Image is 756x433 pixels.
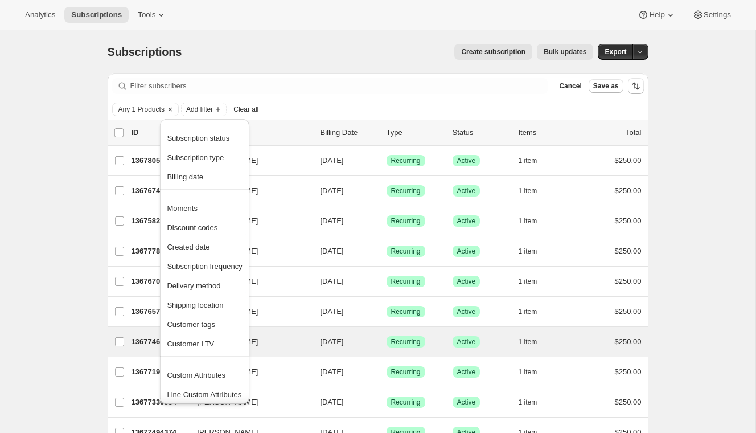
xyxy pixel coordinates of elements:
[457,398,476,407] span: Active
[685,7,738,23] button: Settings
[519,217,537,226] span: 1 item
[108,46,182,58] span: Subscriptions
[615,186,642,195] span: $250.00
[132,213,642,229] div: 13675823206[PERSON_NAME][DATE]SuccessRecurringSuccessActive1 item$250.00
[167,390,241,399] span: Line Custom Attributes
[132,364,642,380] div: 13677199462[PERSON_NAME][DATE]SuccessRecurringSuccessActive1 item$250.00
[71,10,122,19] span: Subscriptions
[593,81,619,91] span: Save as
[132,366,188,378] p: 13677199462
[453,127,510,138] p: Status
[649,10,664,19] span: Help
[391,186,421,195] span: Recurring
[519,307,537,316] span: 1 item
[132,246,188,257] p: 13677789286
[132,215,188,227] p: 13675823206
[25,10,55,19] span: Analytics
[615,247,642,255] span: $250.00
[321,337,344,346] span: [DATE]
[387,127,443,138] div: Type
[132,243,642,259] div: 13677789286[PERSON_NAME][DATE]SuccessRecurringSuccessActive1 item$250.00
[132,304,642,320] div: 13676576870[PERSON_NAME][DATE]SuccessRecurringSuccessActive1 item$250.00
[321,127,377,138] p: Billing Date
[615,367,642,376] span: $250.00
[167,262,242,271] span: Subscription frequency
[605,47,626,56] span: Export
[615,277,642,285] span: $250.00
[704,10,731,19] span: Settings
[615,337,642,346] span: $250.00
[167,134,229,142] span: Subscription status
[167,223,217,232] span: Discount codes
[167,371,225,379] span: Custom Attributes
[167,301,223,309] span: Shipping location
[454,44,532,60] button: Create subscription
[391,337,421,346] span: Recurring
[131,7,174,23] button: Tools
[519,334,550,350] button: 1 item
[321,156,344,165] span: [DATE]
[519,213,550,229] button: 1 item
[132,183,642,199] div: 13676740710[PERSON_NAME][DATE]SuccessRecurringSuccessActive1 item$250.00
[132,185,188,197] p: 13676740710
[519,304,550,320] button: 1 item
[519,394,550,410] button: 1 item
[391,217,421,226] span: Recurring
[132,394,642,410] div: 13677330534[PERSON_NAME][DATE]SuccessRecurringSuccessActive1 item$250.00
[461,47,525,56] span: Create subscription
[18,7,62,23] button: Analytics
[457,186,476,195] span: Active
[132,336,188,348] p: 13677461606
[198,127,311,138] p: Customer
[321,186,344,195] span: [DATE]
[519,367,537,377] span: 1 item
[181,103,227,116] button: Add filter
[519,243,550,259] button: 1 item
[321,398,344,406] span: [DATE]
[138,10,155,19] span: Tools
[132,276,188,287] p: 13676707942
[167,173,203,181] span: Billing date
[626,127,641,138] p: Total
[132,127,188,138] p: ID
[544,47,586,56] span: Bulk updates
[167,340,214,348] span: Customer LTV
[167,281,220,290] span: Delivery method
[229,103,263,116] button: Clear all
[167,243,209,251] span: Created date
[537,44,593,60] button: Bulk updates
[519,153,550,169] button: 1 item
[519,186,537,195] span: 1 item
[132,155,188,166] p: 13678051430
[519,364,550,380] button: 1 item
[457,156,476,165] span: Active
[233,105,258,114] span: Clear all
[132,334,642,350] div: 13677461606[PERSON_NAME][DATE]SuccessRecurringSuccessActive1 item$250.00
[615,217,642,225] span: $250.00
[130,78,548,94] input: Filter subscribers
[167,320,215,329] span: Customer tags
[457,367,476,377] span: Active
[519,183,550,199] button: 1 item
[519,156,537,165] span: 1 item
[559,81,581,91] span: Cancel
[321,247,344,255] span: [DATE]
[554,79,586,93] button: Cancel
[615,156,642,165] span: $250.00
[615,398,642,406] span: $250.00
[391,307,421,316] span: Recurring
[631,7,683,23] button: Help
[457,217,476,226] span: Active
[391,156,421,165] span: Recurring
[321,367,344,376] span: [DATE]
[457,307,476,316] span: Active
[391,367,421,377] span: Recurring
[519,127,576,138] div: Items
[321,307,344,316] span: [DATE]
[391,247,421,256] span: Recurring
[113,103,165,116] button: Any 1 Products
[132,127,642,138] div: IDCustomerBilling DateTypeStatusItemsTotal
[519,337,537,346] span: 1 item
[519,398,537,407] span: 1 item
[132,153,642,169] div: 13678051430[PERSON_NAME][DATE]SuccessRecurringSuccessActive1 item$250.00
